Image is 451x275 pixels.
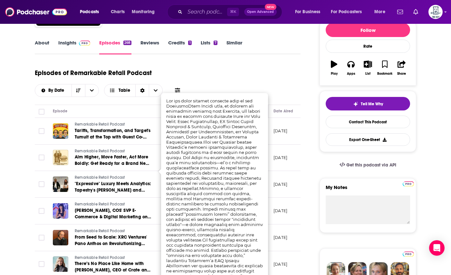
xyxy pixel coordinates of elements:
span: Open Advanced [247,10,274,14]
span: Monitoring [132,7,155,16]
a: Charts [107,7,129,17]
div: 268 [123,41,131,45]
span: More [374,7,385,16]
span: Table [119,88,130,93]
span: Remarkable Retail Podcast [75,122,125,127]
a: There’s No Place Like Home with [PERSON_NAME], CEO of Crate and Barrel Holdings (E) [75,261,152,273]
a: Show notifications dropdown [411,6,421,17]
button: open menu [291,7,329,17]
div: Play [331,72,338,76]
a: Remarkable Retail Podcast [75,228,152,234]
span: Toggle select row [39,261,44,267]
div: Apps [347,72,355,76]
div: 1 [188,41,191,45]
a: "Expressive" Luxury Meets Analytics: Tapestry's [PERSON_NAME] and [PERSON_NAME] on Marketing Tran... [75,181,152,194]
span: By Date [48,88,66,93]
div: Episode [53,107,67,115]
span: Logged in as TheKeyPR [428,5,443,19]
span: Aim Higher, Move Faster, Act More Boldly: Get Ready for a Brand New Season of the Remarkable Reta... [75,154,149,179]
a: InsightsPodchaser Pro [58,40,90,54]
button: open menu [370,7,393,17]
span: "Expressive" Luxury Meets Analytics: Tapestry's [PERSON_NAME] and [PERSON_NAME] on Marketing Tran... [75,181,151,206]
a: Remarkable Retail Podcast [75,175,152,181]
div: 7 [214,41,217,45]
button: open menu [35,88,72,93]
div: Sort Direction [135,84,149,97]
a: Remarkable Retail Podcast [75,255,152,261]
p: [DATE] [273,235,287,240]
p: [DATE] [273,208,287,213]
button: open menu [327,7,371,17]
a: Pro website [403,180,414,186]
a: [PERSON_NAME], COS' SVP E-Commerce & Digital Marketing on Winning Over the Next Generation of Cus... [75,207,152,220]
h2: Choose List sort [35,84,99,97]
span: Remarkable Retail Podcast [75,229,125,233]
span: Toggle select row [39,181,44,187]
button: tell me why sparkleTell Me Why [326,97,410,110]
a: Similar [226,40,242,54]
span: Get this podcast via API [346,162,396,168]
span: Charts [111,7,125,16]
button: Choose View [104,84,163,97]
a: Aim Higher, Move Faster, Act More Boldly: Get Ready for a Brand New Season of the Remarkable Reta... [75,154,152,167]
span: ⌘ K [227,8,239,16]
button: Follow [326,23,410,37]
a: Credits1 [168,40,191,54]
button: Export One-Sheet [326,133,410,146]
div: Search podcasts, credits, & more... [173,5,288,19]
button: open menu [85,84,99,97]
a: Remarkable Retail Podcast [75,122,152,128]
a: Pro website [403,251,414,257]
a: Podchaser - Follow, Share and Rate Podcasts [5,6,67,18]
span: Toggle select row [39,235,44,241]
span: Remarkable Retail Podcast [75,175,125,180]
a: Reviews [140,40,159,54]
button: open menu [127,7,163,17]
span: From Seed to Scale: XRC Ventures' Pano Anthos on Revolutionizing Retail & Consumer Tech [75,234,147,253]
span: New [265,4,276,10]
div: Open Intercom Messenger [429,240,445,256]
img: Podchaser Pro [79,41,90,46]
button: Open AdvancedNew [244,8,277,16]
span: Tariffs, Transformation, and Target's Tumult at the Top with Guest Co-Host [PERSON_NAME] [75,128,150,146]
span: Toggle select row [39,155,44,160]
span: Tell Me Why [361,101,383,107]
a: Remarkable Retail Podcast [75,148,152,154]
button: Play [326,56,342,80]
span: Podcasts [80,7,99,16]
h1: Episodes of Remarkable Retail Podcast [35,69,152,77]
span: Remarkable Retail Podcast [75,202,125,206]
p: [DATE] [273,128,287,134]
button: Show profile menu [428,5,443,19]
div: Date Aired [273,107,293,115]
img: tell me why sparkle [353,101,358,107]
a: From Seed to Scale: XRC Ventures' Pano Anthos on Revolutionizing Retail & Consumer Tech [75,234,152,247]
button: open menu [75,7,107,17]
a: Episodes268 [99,40,131,54]
div: Rate [326,40,410,53]
p: [DATE] [273,155,287,160]
button: Share [393,56,410,80]
span: Toggle select row [39,208,44,214]
img: User Profile [428,5,443,19]
p: [DATE] [273,182,287,187]
button: Apps [342,56,359,80]
a: Tariffs, Transformation, and Target's Tumult at the Top with Guest Co-Host [PERSON_NAME] [75,128,152,140]
div: Bookmark [377,72,392,76]
span: [PERSON_NAME], COS' SVP E-Commerce & Digital Marketing on Winning Over the Next Generation of Cus... [75,208,151,232]
span: For Podcasters [331,7,362,16]
span: For Business [295,7,321,16]
div: Share [397,72,406,76]
a: About [35,40,49,54]
span: Remarkable Retail Podcast [75,255,125,260]
img: Podchaser Pro [403,181,414,186]
img: Podchaser Pro [403,251,414,257]
a: Show notifications dropdown [395,6,406,17]
a: Lists7 [201,40,217,54]
p: [DATE] [273,261,287,267]
a: Get this podcast via API [334,157,401,173]
button: Bookmark [376,56,393,80]
span: Toggle select row [39,128,44,134]
span: Remarkable Retail Podcast [75,149,125,153]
